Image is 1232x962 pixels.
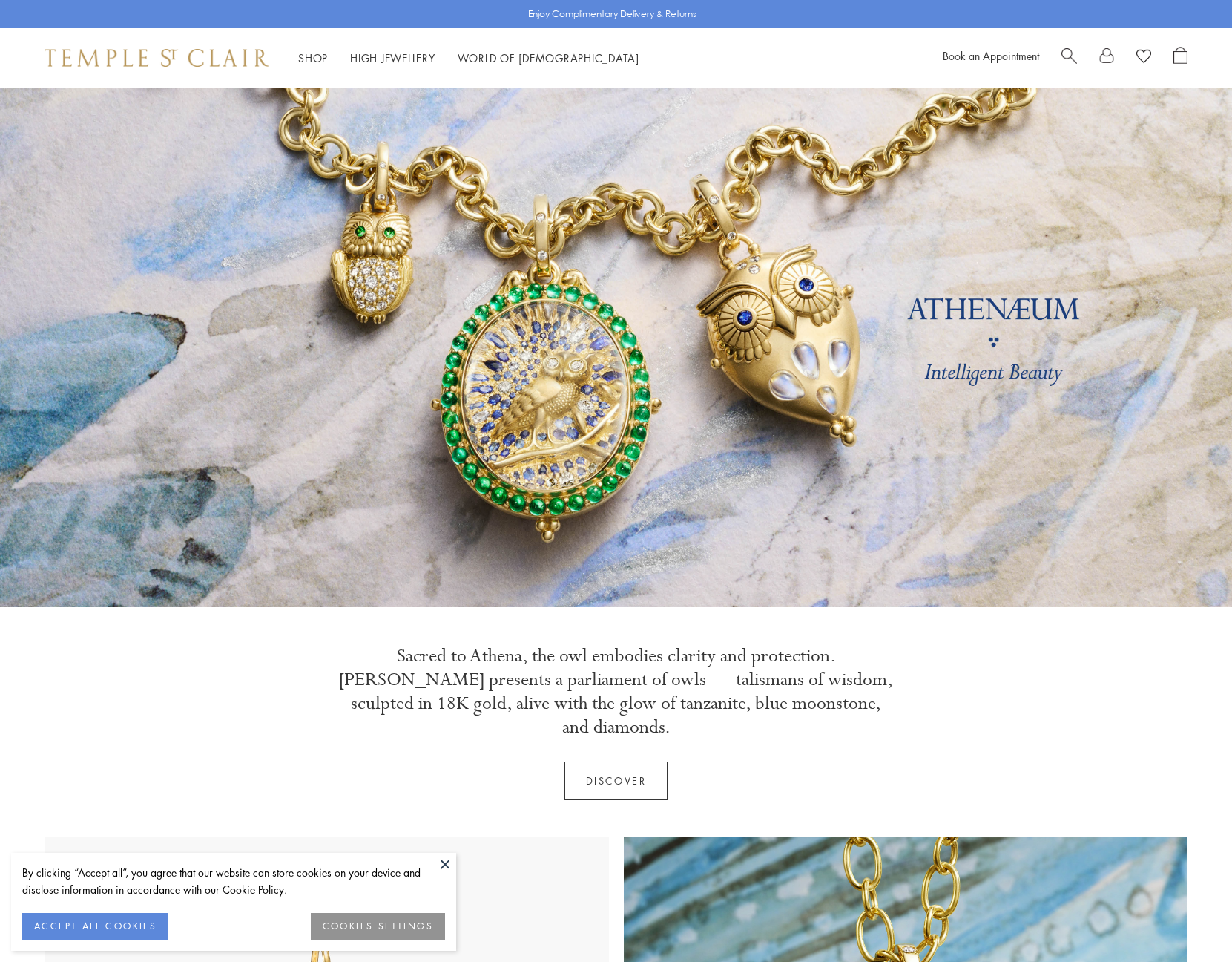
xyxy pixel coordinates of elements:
p: Sacred to Athena, the owl embodies clarity and protection. [PERSON_NAME] presents a parliament of... [338,644,895,739]
button: ACCEPT ALL COOKIES [22,913,168,940]
nav: Main navigation [298,49,639,68]
a: Book an Appointment [943,48,1039,63]
img: Temple St. Clair [45,49,269,67]
a: World of [DEMOGRAPHIC_DATA]World of [DEMOGRAPHIC_DATA] [458,50,639,65]
a: Discover [564,762,668,800]
a: Search [1061,47,1077,69]
a: View Wishlist [1136,47,1151,69]
iframe: Gorgias live chat messenger [1158,892,1217,947]
div: By clicking “Accept all”, you agree that our website can store cookies on your device and disclos... [22,864,445,898]
a: Open Shopping Bag [1173,47,1187,69]
a: ShopShop [298,50,328,65]
button: COOKIES SETTINGS [311,913,445,940]
a: High JewelleryHigh Jewellery [350,50,435,65]
p: Enjoy Complimentary Delivery & Returns [528,7,696,22]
